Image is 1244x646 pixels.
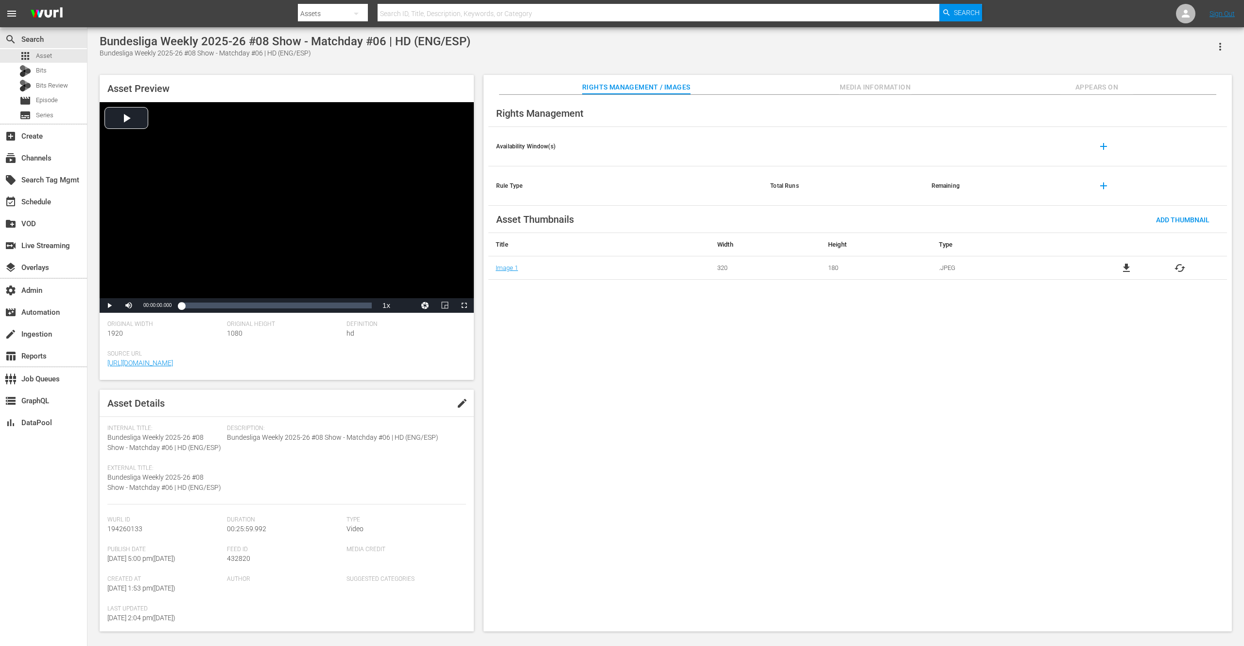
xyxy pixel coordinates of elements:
span: Bundesliga Weekly 2025-26 #08 Show - Matchday #06 | HD (ENG/ESP) [227,432,461,443]
button: add [1092,135,1115,158]
td: 180 [821,256,932,280]
span: Original Width [107,321,222,328]
span: Media Credit [346,546,461,554]
span: Author [227,575,342,583]
span: Publish Date [107,546,222,554]
span: 1080 [227,329,242,337]
span: menu [6,8,17,19]
button: Play [100,298,119,313]
span: hd [346,329,354,337]
button: edit [450,392,474,415]
button: Fullscreen [454,298,474,313]
div: Bits [19,65,31,77]
span: Series [36,110,53,120]
span: Description: [227,425,461,432]
span: Video [346,525,363,533]
span: 194260133 [107,525,142,533]
span: Search [954,4,980,21]
div: Bits Review [19,80,31,91]
span: Rights Management [496,108,584,119]
th: Total Runs [762,166,923,206]
span: Bits [36,66,47,75]
span: Bits Review [36,81,68,90]
span: Created At [107,575,222,583]
span: Asset Details [107,397,165,409]
span: [DATE] 5:00 pm ( [DATE] ) [107,555,175,562]
span: Internal Title: [107,425,222,432]
button: Search [939,4,982,21]
span: Overlays [5,262,17,273]
span: Job Queues [5,373,17,385]
span: 00:00:00.000 [143,303,172,308]
button: cached [1174,262,1186,274]
td: .JPEG [932,256,1079,280]
span: Last Updated [107,605,222,613]
div: Video Player [100,102,474,313]
span: External Title: [107,465,222,472]
span: 432820 [227,555,250,562]
a: Sign Out [1209,10,1235,18]
span: Ingestion [5,328,17,340]
th: Type [932,233,1079,256]
span: [DATE] 1:53 pm ( [DATE] ) [107,584,175,592]
span: GraphQL [5,395,17,407]
span: 00:25:59.992 [227,525,266,533]
span: Asset Thumbnails [496,214,574,225]
a: Image 1 [496,264,518,271]
span: Create [5,130,17,142]
img: ans4CAIJ8jUAAAAAAAAAAAAAAAAAAAAAAAAgQb4GAAAAAAAAAAAAAAAAAAAAAAAAJMjXAAAAAAAAAAAAAAAAAAAAAAAAgAT5G... [23,2,70,25]
span: Original Height [227,321,342,328]
span: add [1098,180,1109,192]
button: Playback Rate [377,298,396,313]
span: Admin [5,285,17,296]
span: Asset Preview [107,83,170,94]
span: Duration [227,516,342,524]
th: Availability Window(s) [488,127,762,166]
td: 320 [710,256,821,280]
a: file_download [1121,262,1132,274]
div: Bundesliga Weekly 2025-26 #08 Show - Matchday #06 | HD (ENG/ESP) [100,48,470,58]
th: Rule Type [488,166,762,206]
span: Reports [5,350,17,362]
span: Media Information [839,81,912,93]
span: Episode [19,95,31,107]
span: VOD [5,218,17,230]
span: Live Streaming [5,240,17,251]
div: Progress Bar [181,303,372,308]
button: Picture-in-Picture [435,298,454,313]
span: [DATE] 2:04 pm ( [DATE] ) [107,614,175,622]
span: Bundesliga Weekly 2025-26 #08 Show - Matchday #06 | HD (ENG/ESP) [107,433,221,451]
span: Search Tag Mgmt [5,174,17,186]
span: Wurl Id [107,516,222,524]
th: Height [821,233,932,256]
span: Schedule [5,196,17,208]
span: Rights Management / Images [582,81,690,93]
span: DataPool [5,417,17,429]
span: Episode [36,95,58,105]
span: Automation [5,306,17,318]
span: 1920 [107,329,123,337]
span: Source Url [107,350,461,358]
th: Remaining [924,166,1085,206]
span: Asset [36,51,52,61]
span: Asset [19,50,31,62]
span: Add Thumbnail [1148,216,1217,224]
span: Suggested Categories [346,575,461,583]
span: Channels [5,152,17,164]
span: edit [456,397,468,409]
span: Appears On [1060,81,1133,93]
button: Mute [119,298,138,313]
a: [URL][DOMAIN_NAME] [107,359,173,367]
div: Bundesliga Weekly 2025-26 #08 Show - Matchday #06 | HD (ENG/ESP) [100,35,470,48]
button: Add Thumbnail [1148,211,1217,228]
span: Bundesliga Weekly 2025-26 #08 Show - Matchday #06 | HD (ENG/ESP) [107,473,221,491]
span: Search [5,34,17,45]
span: add [1098,141,1109,152]
button: add [1092,174,1115,197]
th: Title [488,233,710,256]
span: Type [346,516,461,524]
span: Series [19,109,31,121]
button: Jump To Time [415,298,435,313]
